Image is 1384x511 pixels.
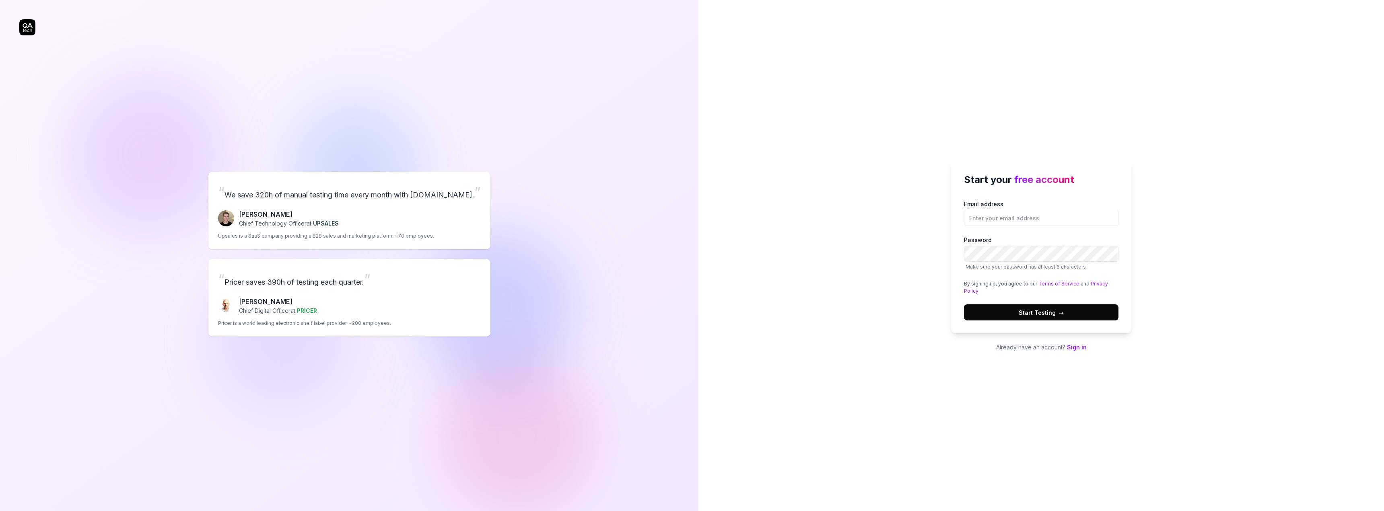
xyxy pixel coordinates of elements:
span: UPSALES [313,220,339,227]
p: Upsales is a SaaS company providing a B2B sales and marketing platform. ~70 employees. [218,232,434,240]
label: Email address [964,200,1118,226]
input: PasswordMake sure your password has at least 6 characters [964,246,1118,262]
a: Terms of Service [1038,281,1079,287]
span: → [1059,308,1064,317]
span: ” [474,183,481,201]
p: [PERSON_NAME] [239,297,317,306]
p: Already have an account? [951,343,1131,351]
span: Make sure your password has at least 6 characters [966,264,1086,270]
h2: Start your [964,172,1118,187]
div: By signing up, you agree to our and [964,280,1118,295]
span: PRICER [297,307,317,314]
span: “ [218,271,224,288]
span: “ [218,183,224,201]
label: Password [964,236,1118,271]
p: We save 320h of manual testing time every month with [DOMAIN_NAME]. [218,181,481,203]
p: Pricer is a world leading electronic shelf label provider. ~200 employees. [218,320,391,327]
span: ” [364,271,371,288]
input: Email address [964,210,1118,226]
p: Chief Digital Officer at [239,306,317,315]
span: Start Testing [1019,308,1064,317]
p: [PERSON_NAME] [239,209,339,219]
p: Pricer saves 390h of testing each quarter. [218,269,481,290]
p: Chief Technology Officer at [239,219,339,228]
img: Fredrik Seidl [218,210,234,226]
img: Chris Chalkitis [218,298,234,314]
span: free account [1014,174,1074,185]
a: Sign in [1067,344,1087,351]
a: “Pricer saves 390h of testing each quarter.”Chris Chalkitis[PERSON_NAME]Chief Digital Officerat P... [208,259,490,337]
a: “We save 320h of manual testing time every month with [DOMAIN_NAME].”Fredrik Seidl[PERSON_NAME]Ch... [208,172,490,249]
button: Start Testing→ [964,304,1118,320]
